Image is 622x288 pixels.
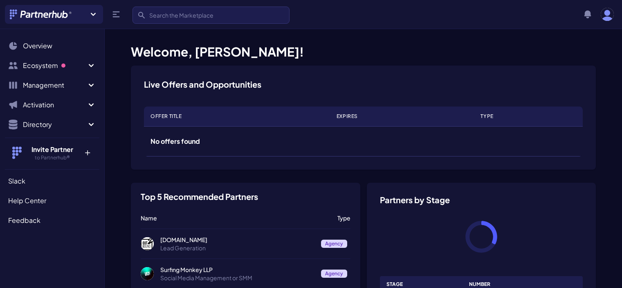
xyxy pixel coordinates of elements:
span: Activation [23,100,86,110]
button: Management [5,77,99,93]
h3: Live Offers and Opportunities [144,79,261,90]
button: Ecosystem [5,57,99,74]
th: Offer Title [144,107,330,127]
span: Overview [23,41,52,51]
a: out2bound.com [DOMAIN_NAME] Lead Generation Agency [141,236,350,252]
a: Feedback [5,212,99,229]
button: Invite Partner to Partnerhub® + [5,138,99,168]
th: Expires [330,107,474,127]
td: No offers found [144,127,583,156]
a: Overview [5,38,99,54]
th: Type [474,107,583,127]
span: Feedback [8,215,40,225]
p: [DOMAIN_NAME] [160,236,314,244]
span: Ecosystem [23,61,86,70]
span: Slack [8,176,25,186]
button: Directory [5,116,99,133]
h3: Top 5 Recommended Partners [141,193,258,201]
span: Agency [321,240,347,248]
p: Social Media Management or SMM [160,274,314,282]
img: Partnerhub® Logo [10,9,72,19]
h3: Partners by Stage [380,196,583,204]
p: Type [337,214,350,222]
p: + [79,145,96,158]
span: Management [23,80,86,90]
span: Directory [23,120,86,129]
img: out2bound.com [141,237,154,250]
span: Help Center [8,196,46,206]
a: Surfing Monkey LLP Surfing Monkey LLP Social Media Management or SMM Agency [141,265,350,282]
img: user photo [601,8,614,21]
h4: Invite Partner [26,145,79,154]
button: Activation [5,97,99,113]
span: Agency [321,270,347,278]
p: Name [141,214,331,222]
input: Search the Marketplace [132,7,290,24]
span: Welcome, [PERSON_NAME]! [131,44,304,59]
img: Surfing Monkey LLP [141,267,154,280]
a: Slack [5,173,99,189]
p: Lead Generation [160,244,314,252]
h5: to Partnerhub® [26,154,79,161]
p: Surfing Monkey LLP [160,265,314,274]
a: Help Center [5,193,99,209]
